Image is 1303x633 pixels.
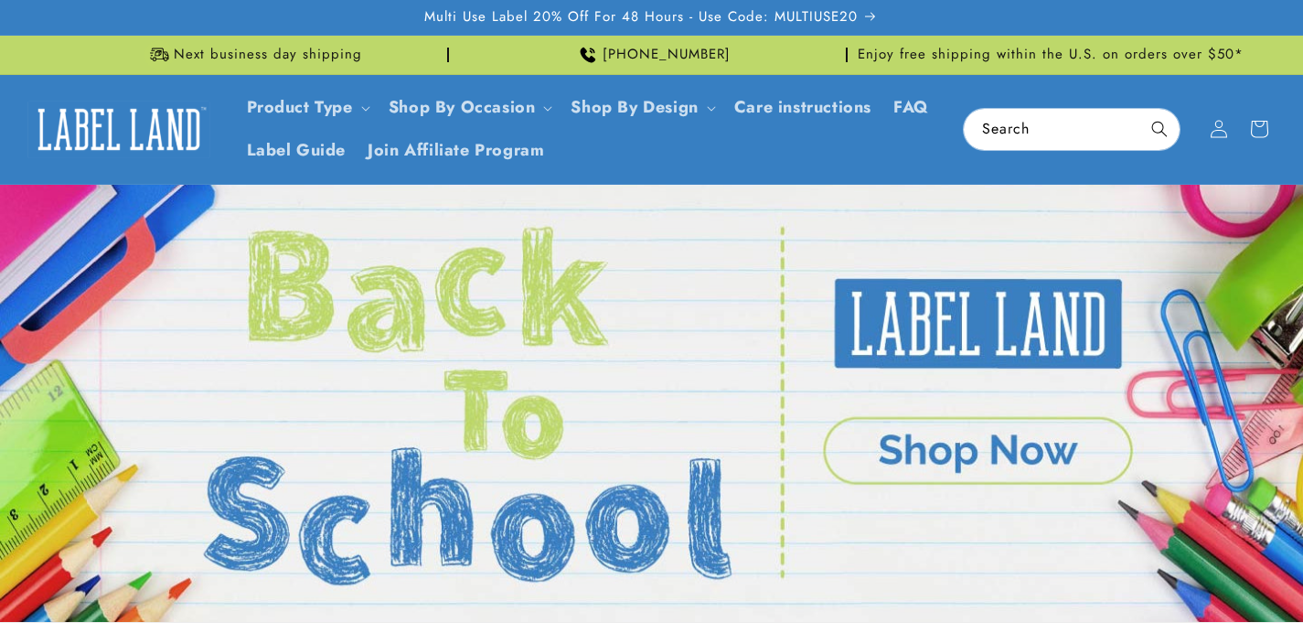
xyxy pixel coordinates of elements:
span: Shop By Occasion [389,97,536,118]
span: Care instructions [734,97,871,118]
span: Next business day shipping [174,46,362,64]
a: Product Type [247,95,353,119]
summary: Product Type [236,86,378,129]
span: Join Affiliate Program [368,140,544,161]
span: Enjoy free shipping within the U.S. on orders over $50* [858,46,1244,64]
a: Shop By Design [571,95,698,119]
iframe: Gorgias Floating Chat [919,547,1285,615]
span: Multi Use Label 20% Off For 48 Hours - Use Code: MULTIUSE20 [424,8,858,27]
a: Label Land [21,94,218,165]
span: Label Guide [247,140,347,161]
a: Label Guide [236,129,358,172]
span: FAQ [893,97,929,118]
a: Join Affiliate Program [357,129,555,172]
div: Announcement [456,36,848,74]
span: [PHONE_NUMBER] [603,46,731,64]
a: FAQ [882,86,940,129]
div: Announcement [58,36,449,74]
button: Search [1139,109,1180,149]
summary: Shop By Occasion [378,86,561,129]
a: Care instructions [723,86,882,129]
summary: Shop By Design [560,86,722,129]
div: Announcement [855,36,1246,74]
img: Label Land [27,101,210,157]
